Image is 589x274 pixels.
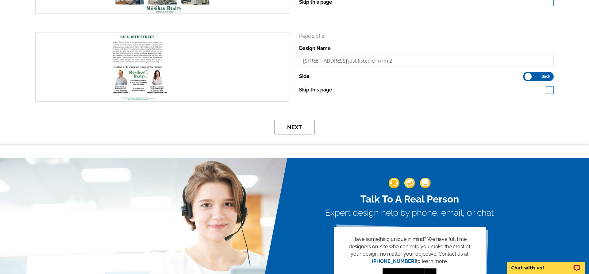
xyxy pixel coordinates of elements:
img: support-img-1.png [389,178,399,188]
iframe: LiveChat chat widget [503,255,589,274]
a: [PHONE_NUMBER] [372,258,416,264]
label: Design Name [299,45,331,52]
h3: Expert design help by phone, email, or chat [325,208,494,218]
img: support-img-3_1.png [420,178,431,188]
span: Back [541,75,550,78]
label: Skip this page [299,86,332,94]
h2: Talk To A Real Person [325,193,494,205]
p: Have something unique in mind? We have full time designers on-site who can help you make the most... [344,236,476,265]
input: File Name [299,55,554,67]
p: Page 2 of 2 [299,33,554,40]
label: Side [299,73,310,80]
img: support-img-2.png [404,178,415,188]
button: Next [275,120,314,134]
